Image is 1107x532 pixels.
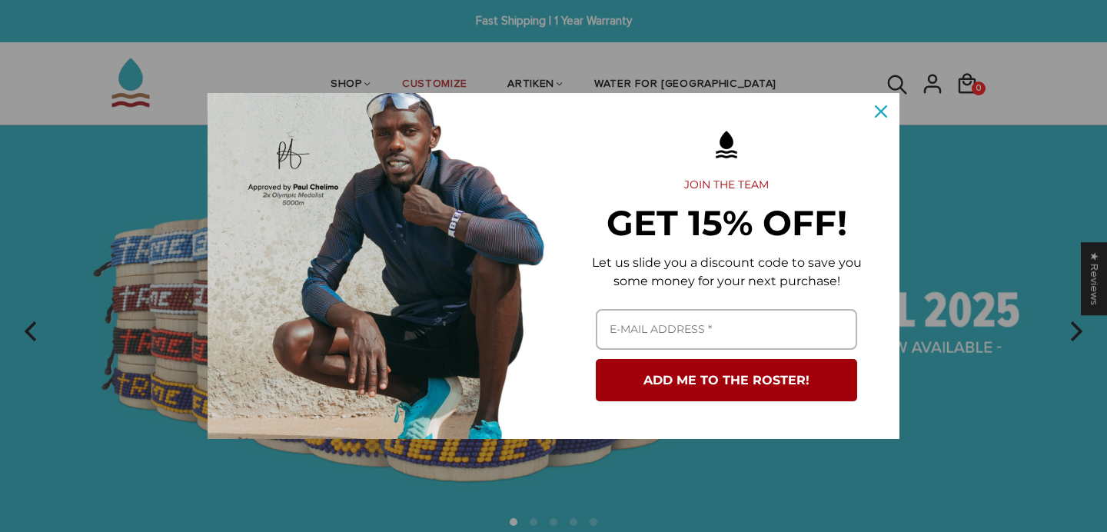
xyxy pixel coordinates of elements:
[578,254,875,291] p: Let us slide you a discount code to save you some money for your next purchase!
[875,105,887,118] svg: close icon
[596,309,857,350] input: Email field
[607,201,847,244] strong: GET 15% OFF!
[863,93,899,130] button: Close
[596,359,857,401] button: ADD ME TO THE ROSTER!
[578,178,875,192] h2: JOIN THE TEAM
